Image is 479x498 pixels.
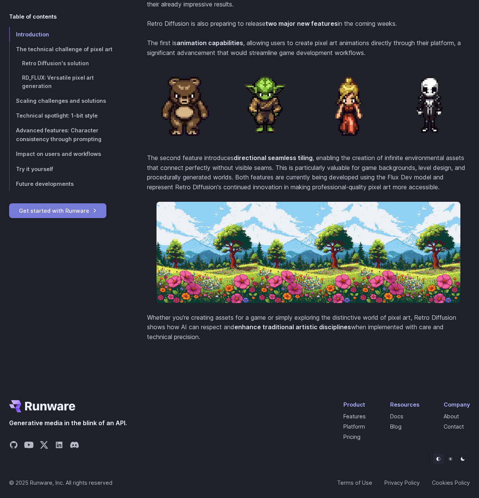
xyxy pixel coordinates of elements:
[9,478,112,487] span: © 2025 Runware, Inc. All rights reserved
[9,123,123,146] a: Advanced features: Character consistency through prompting
[147,153,470,192] p: The second feature introduces , enabling the creation of infinite environmental assets that conne...
[16,31,49,38] span: Introduction
[343,434,360,440] a: Pricing
[147,19,470,29] p: Retro Diffusion is also preparing to release in the coming weeks.
[432,478,470,487] a: Cookies Policy
[9,203,106,218] a: Get started with Runware
[147,38,470,58] p: The first is , allowing users to create pixel art animations directly through their platform, a s...
[390,423,402,430] a: Blog
[16,181,74,187] span: Future developments
[16,151,101,157] span: Impact on users and workflows
[445,454,456,464] button: Light
[24,440,33,452] a: Share on YouTube
[9,71,123,94] a: RD_FLUX: Versatile pixel art generation
[384,478,420,487] a: Privacy Policy
[70,440,79,452] a: Share on Discord
[16,46,112,52] span: The technical challenge of pixel art
[343,413,366,419] a: Features
[444,423,464,430] a: Contact
[394,68,467,140] img: a pixel art animated character with a round, white head and a suit, walking with a mysterious aura
[9,147,123,162] a: Impact on users and workflows
[22,60,89,66] span: Retro Diffusion's solution
[157,202,460,303] img: a beautiful pixel art meadow filled with colorful wildflowers, trees, and mountains under a clear...
[9,57,123,71] a: Retro Diffusion's solution
[457,454,468,464] button: Dark
[311,68,387,143] img: a pixel art animated character of a regal figure with long blond hair and a red outfit, walking
[431,452,470,466] ul: Theme selector
[343,400,366,409] div: Product
[390,400,419,409] div: Resources
[16,127,101,142] span: Advanced features: Character consistency through prompting
[177,39,243,47] strong: animation capabilities
[9,440,18,452] a: Share on GitHub
[234,323,351,331] strong: enhance traditional artistic disciplines
[9,400,75,412] a: Go to /
[9,176,123,191] a: Future developments
[234,154,313,162] strong: directional seamless tiling
[343,423,365,430] a: Platform
[16,166,53,172] span: Try it yourself
[55,440,64,452] a: Share on LinkedIn
[433,454,444,464] button: Default
[390,413,403,419] a: Docs
[16,97,106,104] span: Scaling challenges and solutions
[16,112,98,119] span: Technical spotlight: 1-bit style
[9,42,123,57] a: The technical challenge of pixel art
[444,400,470,409] div: Company
[147,68,223,143] img: a pixel art animated walking bear character, with a simple and chubby design
[444,413,459,419] a: About
[9,27,123,42] a: Introduction
[229,68,302,140] img: a pixel art animated character resembling a small green alien with pointed ears, wearing a robe
[266,20,338,27] strong: two major new features
[147,313,470,342] p: Whether you're creating assets for a game or simply exploring the distinctive world of pixel art,...
[9,12,57,21] span: Table of contents
[9,93,123,108] a: Scaling challenges and solutions
[40,440,49,452] a: Share on X
[9,162,123,176] a: Try it yourself
[9,418,127,428] span: Generative media in the blink of an API.
[22,75,94,89] span: RD_FLUX: Versatile pixel art generation
[9,108,123,123] a: Technical spotlight: 1-bit style
[337,478,372,487] a: Terms of Use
